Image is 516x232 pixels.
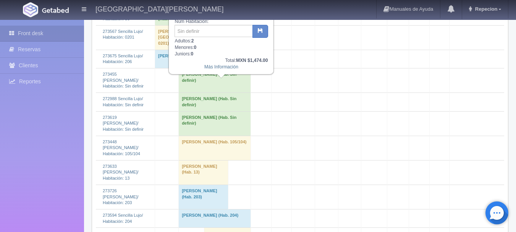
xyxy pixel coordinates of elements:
[191,51,194,57] b: 0
[103,10,143,21] a: 273618 Sencilla Lujo/Habitación: 36
[95,4,223,13] h4: [GEOGRAPHIC_DATA][PERSON_NAME]
[204,64,238,70] a: Más Información
[103,140,140,156] a: 273448 [PERSON_NAME]/Habitación: 105/104
[191,38,194,44] b: 2
[179,209,251,227] td: [PERSON_NAME] (Hab. 204)
[179,93,251,111] td: [PERSON_NAME] (Hab. Sin definir)
[473,6,498,12] span: Repecion
[179,136,251,160] td: [PERSON_NAME] (Hab. 105/104)
[103,213,143,224] a: 273594 Sencilla Lujo/Habitación: 204
[42,7,69,13] img: Getabed
[103,188,139,205] a: 273726 [PERSON_NAME]/Habitación: 203
[103,54,143,64] a: 273675 Sencilla Lujo/Habitación: 206
[103,29,143,40] a: 273567 Sencilla Lujo/Habitación: 0201
[155,50,251,68] td: [PERSON_NAME] (Hab. 206)
[103,72,144,88] a: 273455 [PERSON_NAME]/Habitación: Sin definir
[175,57,268,64] div: Total:
[236,58,268,63] b: MXN $1,474.00
[103,115,144,131] a: 273619 [PERSON_NAME]/Habitación: Sin definir
[179,185,228,209] td: [PERSON_NAME] (Hab. 203)
[175,25,253,37] input: Sin definir
[179,111,251,136] td: [PERSON_NAME] (Hab. Sin definir)
[103,164,139,180] a: 273633 [PERSON_NAME]/Habitación: 13
[103,96,144,107] a: 272988 Sencilla Lujo/Habitación: Sin definir
[179,160,228,185] td: [PERSON_NAME] (Hab. 13)
[155,25,228,50] td: [PERSON_NAME][GEOGRAPHIC_DATA] (Hab. 0201)
[23,2,38,17] img: Getabed
[194,45,197,50] b: 0
[179,68,251,93] td: [PERSON_NAME] (Hab. Sin definir)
